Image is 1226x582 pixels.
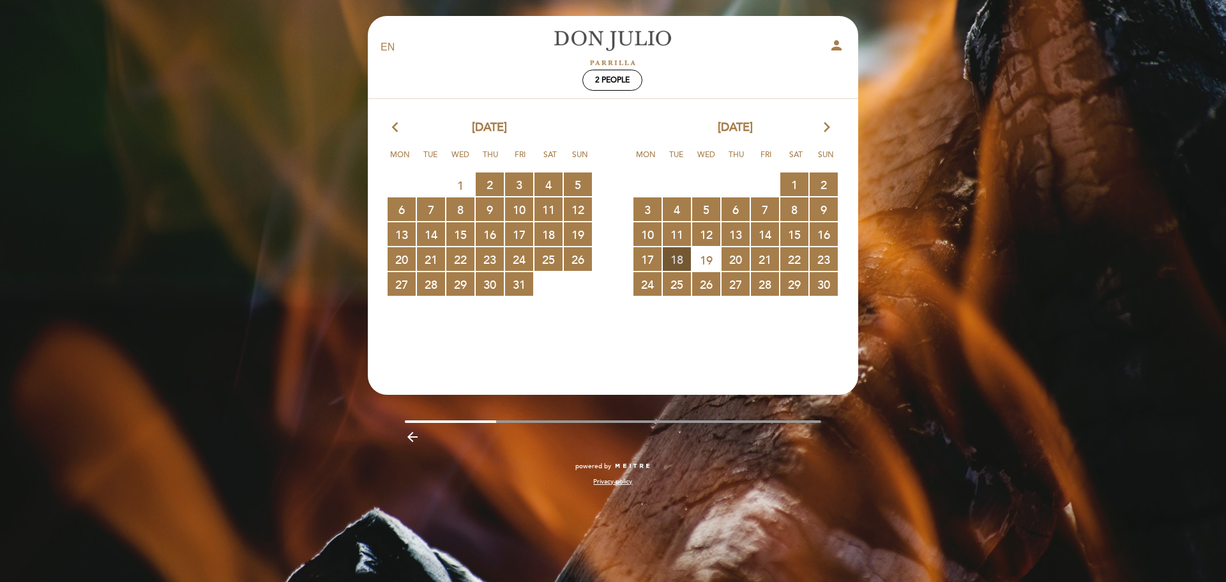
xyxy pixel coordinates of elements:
[780,172,808,196] span: 1
[663,148,689,172] span: Tue
[564,197,592,221] span: 12
[476,247,504,271] span: 23
[829,38,844,53] i: person
[751,222,779,246] span: 14
[476,197,504,221] span: 9
[751,272,779,296] span: 28
[575,462,651,471] a: powered by
[692,197,720,221] span: 5
[693,148,719,172] span: Wed
[418,148,443,172] span: Tue
[663,222,691,246] span: 11
[753,148,779,172] span: Fri
[810,222,838,246] span: 16
[593,477,632,486] a: Privacy policy
[633,272,662,296] span: 24
[722,272,750,296] span: 27
[472,119,507,136] span: [DATE]
[446,173,474,197] span: 1
[568,148,593,172] span: Sun
[417,197,445,221] span: 7
[780,197,808,221] span: 8
[722,247,750,271] span: 20
[405,429,420,445] i: arrow_backward
[388,197,416,221] span: 6
[446,222,474,246] span: 15
[810,197,838,221] span: 9
[417,247,445,271] span: 21
[534,222,563,246] span: 18
[722,197,750,221] span: 6
[810,247,838,271] span: 23
[575,462,611,471] span: powered by
[692,248,720,272] span: 19
[663,197,691,221] span: 4
[505,172,533,196] span: 3
[810,272,838,296] span: 30
[829,38,844,57] button: person
[505,247,533,271] span: 24
[663,272,691,296] span: 25
[538,148,563,172] span: Sat
[814,148,839,172] span: Sun
[388,247,416,271] span: 20
[417,272,445,296] span: 28
[392,119,404,136] i: arrow_back_ios
[614,463,651,470] img: MEITRE
[417,222,445,246] span: 14
[448,148,473,172] span: Wed
[718,119,753,136] span: [DATE]
[446,272,474,296] span: 29
[564,247,592,271] span: 26
[780,222,808,246] span: 15
[388,272,416,296] span: 27
[633,148,659,172] span: Mon
[633,247,662,271] span: 17
[505,197,533,221] span: 10
[388,222,416,246] span: 13
[508,148,533,172] span: Fri
[663,247,691,271] span: 18
[534,247,563,271] span: 25
[533,30,692,65] a: [PERSON_NAME]
[780,247,808,271] span: 22
[564,222,592,246] span: 19
[722,222,750,246] span: 13
[534,172,563,196] span: 4
[476,172,504,196] span: 2
[478,148,503,172] span: Thu
[692,272,720,296] span: 26
[446,197,474,221] span: 8
[476,272,504,296] span: 30
[810,172,838,196] span: 2
[633,222,662,246] span: 10
[780,272,808,296] span: 29
[633,197,662,221] span: 3
[446,247,474,271] span: 22
[692,222,720,246] span: 12
[476,222,504,246] span: 16
[595,75,630,85] span: 2 people
[388,148,413,172] span: Mon
[751,247,779,271] span: 21
[821,119,833,136] i: arrow_forward_ios
[723,148,749,172] span: Thu
[564,172,592,196] span: 5
[751,197,779,221] span: 7
[783,148,809,172] span: Sat
[534,197,563,221] span: 11
[505,222,533,246] span: 17
[505,272,533,296] span: 31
